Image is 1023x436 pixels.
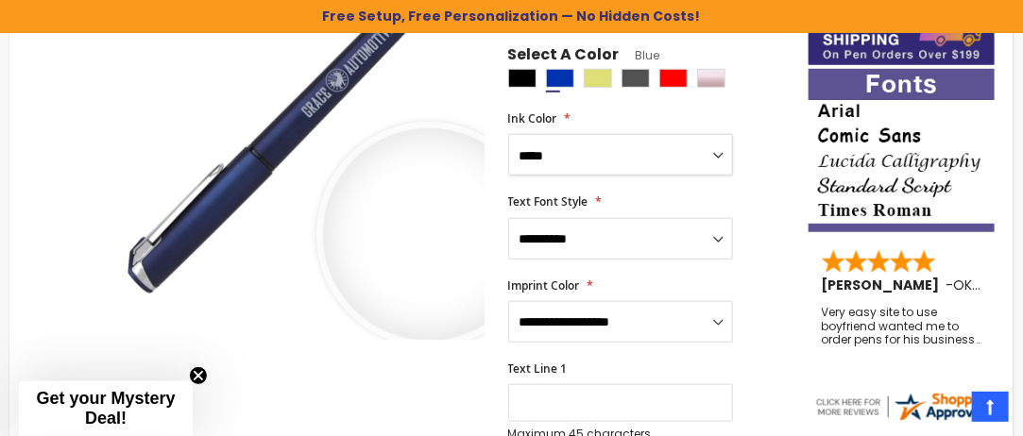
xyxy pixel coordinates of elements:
div: Blue [546,69,574,88]
iframe: Google Customer Reviews [867,385,1023,436]
div: Very easy site to use boyfriend wanted me to order pens for his business [822,306,981,346]
a: 4pens.com certificate URL [813,411,995,428]
span: Get your Mystery Deal! [36,389,175,428]
span: OK [954,276,981,294]
span: Select A Color [508,44,620,70]
img: Free shipping on orders over $199 [809,5,995,66]
div: Gold [584,69,612,88]
button: Close teaser [189,366,208,385]
div: Red [659,69,688,88]
div: Rose Gold [697,69,725,88]
div: Black [508,69,537,88]
span: Ink Color [508,110,557,126]
span: Imprint Color [508,277,580,293]
span: Text Font Style [508,193,588,210]
img: 4pens.com widget logo [813,390,995,424]
span: [PERSON_NAME] [822,276,946,294]
span: Text Line 1 [508,361,568,377]
div: Gunmetal [622,69,650,88]
span: Blue [620,47,660,63]
div: Get your Mystery Deal!Close teaser [19,381,193,436]
img: font-personalization-examples [809,69,995,232]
